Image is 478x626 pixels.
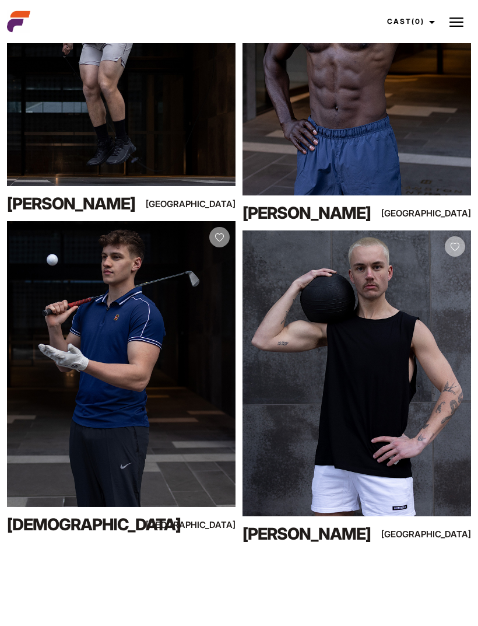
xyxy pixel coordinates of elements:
[167,197,236,211] div: [GEOGRAPHIC_DATA]
[412,17,424,26] span: (0)
[242,201,379,225] div: [PERSON_NAME]
[449,15,463,29] img: Burger icon
[377,6,442,37] a: Cast(0)
[402,527,471,541] div: [GEOGRAPHIC_DATA]
[242,522,379,545] div: [PERSON_NAME]
[7,513,144,536] div: [DEMOGRAPHIC_DATA]
[167,517,236,532] div: [GEOGRAPHIC_DATA]
[402,206,471,221] div: [GEOGRAPHIC_DATA]
[7,10,30,33] img: cropped-aefm-brand-fav-22-square.png
[7,192,144,215] div: [PERSON_NAME]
